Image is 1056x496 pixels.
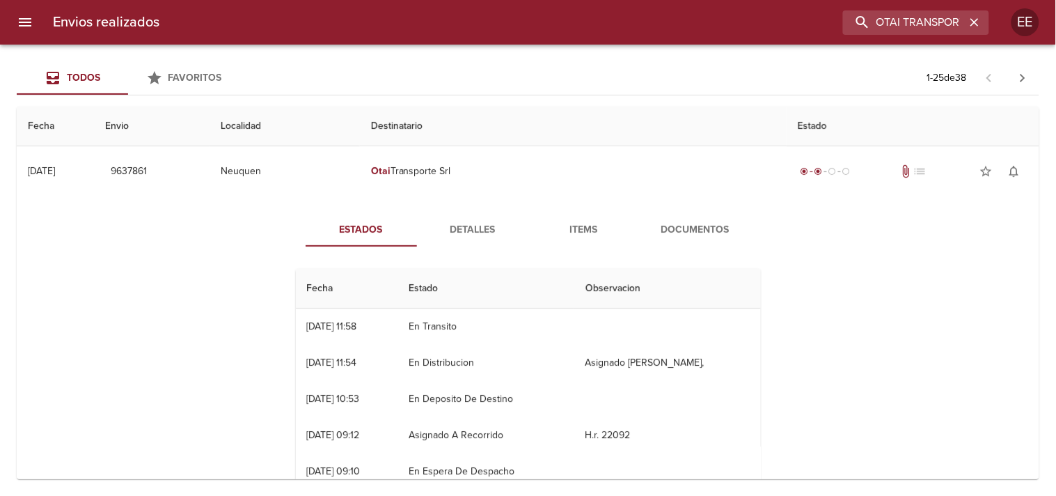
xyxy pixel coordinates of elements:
[397,417,574,454] td: Asignado A Recorrido
[913,164,927,178] span: No tiene pedido asociado
[210,107,360,146] th: Localidad
[53,11,159,33] h6: Envios realizados
[798,164,853,178] div: Despachado
[307,357,357,369] div: [DATE] 11:54
[314,222,409,239] span: Estados
[979,164,993,178] span: star_border
[972,157,1000,185] button: Agregar a favoritos
[397,381,574,417] td: En Deposito De Destino
[648,222,743,239] span: Documentos
[360,107,787,146] th: Destinatario
[899,164,913,178] span: Tiene documentos adjuntos
[1007,164,1021,178] span: notifications_none
[94,107,210,146] th: Envio
[371,165,391,177] em: Otai
[814,167,823,176] span: radio_button_checked
[842,167,851,176] span: radio_button_unchecked
[787,107,1039,146] th: Estado
[307,393,360,405] div: [DATE] 10:53
[307,429,360,441] div: [DATE] 09:12
[105,159,152,185] button: 9637861
[307,465,361,477] div: [DATE] 09:10
[1011,8,1039,36] div: EE
[801,167,809,176] span: radio_button_checked
[397,454,574,490] td: En Espera De Despacho
[307,320,357,332] div: [DATE] 11:58
[168,72,222,84] span: Favoritos
[1006,61,1039,95] span: Pagina siguiente
[425,222,520,239] span: Detalles
[67,72,100,84] span: Todos
[360,146,787,196] td: Transporte Srl
[306,213,751,247] div: Tabs detalle de guia
[574,417,761,454] td: H.r. 22092
[397,345,574,381] td: En Distribucion
[1011,8,1039,36] div: Abrir información de usuario
[296,269,398,309] th: Fecha
[17,107,94,146] th: Fecha
[828,167,837,176] span: radio_button_unchecked
[972,70,1006,84] span: Pagina anterior
[1000,157,1028,185] button: Activar notificaciones
[111,163,147,180] span: 9637861
[210,146,360,196] td: Neuquen
[537,222,631,239] span: Items
[17,61,239,95] div: Tabs Envios
[927,71,967,85] p: 1 - 25 de 38
[397,309,574,345] td: En Transito
[574,345,761,381] td: Asignado [PERSON_NAME],
[574,269,761,309] th: Observacion
[28,165,55,177] div: [DATE]
[843,10,966,35] input: buscar
[397,269,574,309] th: Estado
[8,6,42,39] button: menu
